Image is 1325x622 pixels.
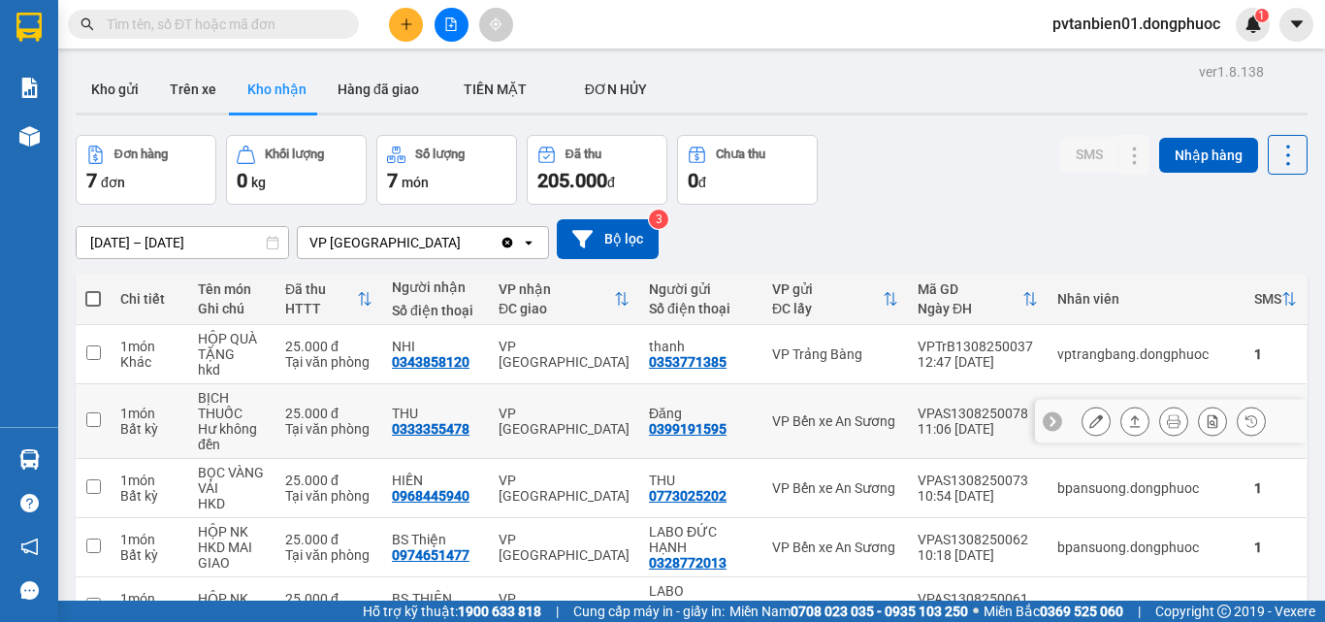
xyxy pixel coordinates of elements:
div: 10:54 [DATE] [918,488,1038,504]
div: THU [649,473,753,488]
div: Bất kỳ [120,421,178,437]
span: 205.000 [537,169,607,192]
button: Số lượng7món [376,135,517,205]
div: VP Bến xe An Sương [772,540,898,555]
sup: 3 [649,210,668,229]
div: 1 món [120,339,178,354]
div: Số điện thoại [649,301,753,316]
div: vptrangbang.dongphuoc [1057,346,1235,362]
div: Tại văn phòng [285,547,372,563]
div: Giao hàng [1120,407,1149,436]
div: HỘP QUÀ TẶNG [198,331,266,362]
span: TIỀN MẶT [464,82,527,97]
span: aim [489,17,502,31]
div: LABO LÝ THƯỜNG KIỆT [649,583,753,614]
span: message [20,581,39,600]
button: Đơn hàng7đơn [76,135,216,205]
div: 25.000 đ [285,406,372,421]
div: ver 1.8.138 [1199,61,1264,82]
strong: 1900 633 818 [458,604,541,619]
div: ĐC giao [499,301,614,316]
div: Chi tiết [120,291,178,307]
div: bpansuong.dongphuoc [1057,540,1235,555]
div: 1 món [120,532,178,547]
input: Tìm tên, số ĐT hoặc mã đơn [107,14,336,35]
button: Bộ lọc [557,219,659,259]
div: VP Trảng Bàng [772,346,898,362]
span: file-add [444,17,458,31]
button: plus [389,8,423,42]
button: Đã thu205.000đ [527,135,667,205]
div: Số lượng [415,147,465,161]
span: Miền Bắc [984,601,1123,622]
div: Hư không đền [198,421,266,452]
img: warehouse-icon [19,449,40,470]
div: 11:06 [DATE] [918,421,1038,437]
span: Miền Nam [729,601,968,622]
div: Mã GD [918,281,1022,297]
div: Đã thu [566,147,601,161]
img: logo-vxr [16,13,42,42]
div: Tên món [198,281,266,297]
sup: 1 [1255,9,1269,22]
div: 12:47 [DATE] [918,354,1038,370]
div: 0353771385 [649,354,727,370]
span: search [81,17,94,31]
div: Ghi chú [198,301,266,316]
button: file-add [435,8,469,42]
div: 0773025202 [649,488,727,504]
div: HKD [198,496,266,511]
span: đơn [101,175,125,190]
div: VP [GEOGRAPHIC_DATA] [499,406,630,437]
div: 1 món [120,591,178,606]
div: VPAS1308250061 [918,591,1038,606]
div: 10:18 [DATE] [918,547,1038,563]
div: Chưa thu [716,147,765,161]
div: VP [GEOGRAPHIC_DATA] [499,339,630,370]
div: Bất kỳ [120,488,178,504]
div: BS Thiện [392,532,479,547]
div: Tại văn phòng [285,421,372,437]
span: 0 [688,169,698,192]
div: HTTT [285,301,357,316]
div: 1 món [120,473,178,488]
button: SMS [1060,137,1118,172]
span: Cung cấp máy in - giấy in: [573,601,725,622]
div: 1 [1254,346,1297,362]
span: ⚪️ [973,607,979,615]
div: 0968445940 [392,488,469,504]
div: Đăng [649,406,753,421]
svg: open [521,235,536,250]
div: VPAS1308250062 [918,532,1038,547]
span: pvtanbien01.dongphuoc [1037,12,1236,36]
th: Toggle SortBy [275,274,382,325]
div: bpansuong.dongphuoc [1057,599,1235,614]
span: plus [400,17,413,31]
span: notification [20,538,39,556]
div: HKD MAI GIAO [198,540,266,571]
div: VP [GEOGRAPHIC_DATA] [499,532,630,563]
button: Nhập hàng [1159,138,1258,173]
span: caret-down [1288,16,1306,33]
div: HIỀN [392,473,479,488]
span: 1 [1258,9,1265,22]
div: 0343858120 [392,354,469,370]
div: BỊCH THUỐC [198,390,266,421]
div: VPAS1308250078 [918,406,1038,421]
div: 0333355478 [392,421,469,437]
button: Chưa thu0đ [677,135,818,205]
span: question-circle [20,494,39,512]
img: icon-new-feature [1244,16,1262,33]
div: Bất kỳ [120,547,178,563]
div: VP [GEOGRAPHIC_DATA] [499,591,630,622]
div: bpansuong.dongphuoc [1057,480,1235,496]
span: 7 [86,169,97,192]
div: Người nhận [392,279,479,295]
div: Tại văn phòng [285,354,372,370]
div: thanh [649,339,753,354]
div: Số điện thoại [392,303,479,318]
th: Toggle SortBy [489,274,639,325]
div: ĐC lấy [772,301,883,316]
img: solution-icon [19,78,40,98]
span: Hỗ trợ kỹ thuật: [363,601,541,622]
